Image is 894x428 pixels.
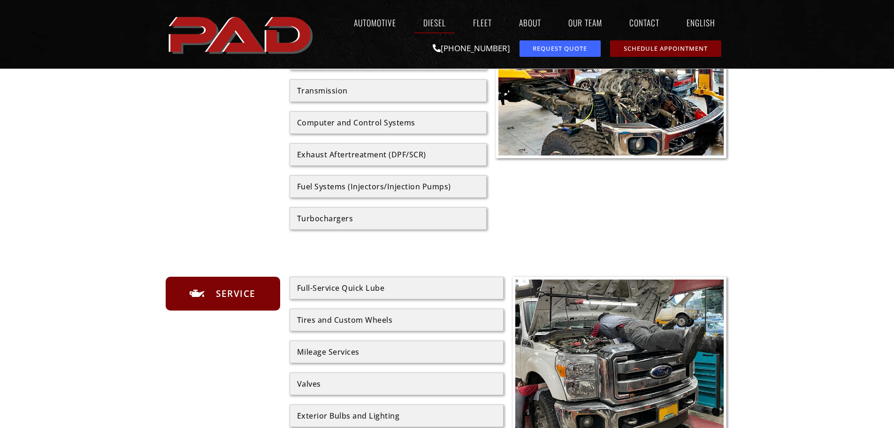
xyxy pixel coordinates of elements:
div: Exhaust Aftertreatment (DPF/SCR) [297,151,479,158]
div: Turbochargers [297,215,479,222]
a: Fleet [464,12,501,33]
a: Automotive [345,12,405,33]
img: The image shows the word "PAD" in bold, red, uppercase letters with a slight shadow effect. [166,9,318,60]
a: English [678,12,729,33]
div: Tires and Custom Wheels [297,316,496,324]
span: Service [214,286,256,301]
div: Exterior Bulbs and Lighting [297,412,496,420]
a: schedule repair or service appointment [610,40,721,57]
a: [PHONE_NUMBER] [433,43,510,54]
nav: Menu [318,12,729,33]
a: request a service or repair quote [520,40,601,57]
div: Mileage Services [297,348,496,356]
div: Transmission [297,87,479,94]
a: pro automotive and diesel home page [166,9,318,60]
div: Computer and Control Systems [297,119,479,126]
div: Full-Service Quick Lube [297,284,496,292]
a: Diesel [414,12,455,33]
span: Schedule Appointment [624,46,708,52]
a: Our Team [559,12,611,33]
a: About [510,12,550,33]
div: Fuel Systems (Injectors/Injection Pumps) [297,183,479,190]
div: Valves [297,380,496,388]
span: Request Quote [533,46,587,52]
a: Contact [620,12,668,33]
